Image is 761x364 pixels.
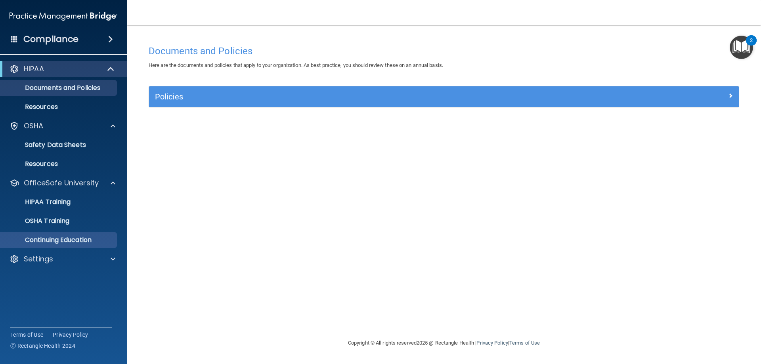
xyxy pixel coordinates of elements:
p: OSHA [24,121,44,131]
a: OfficeSafe University [10,178,115,188]
span: Ⓒ Rectangle Health 2024 [10,342,75,350]
a: Terms of Use [509,340,540,346]
p: OfficeSafe University [24,178,99,188]
a: HIPAA [10,64,115,74]
p: OSHA Training [5,217,69,225]
p: Settings [24,254,53,264]
p: Documents and Policies [5,84,113,92]
h4: Compliance [23,34,78,45]
p: HIPAA [24,64,44,74]
h4: Documents and Policies [149,46,739,56]
img: PMB logo [10,8,117,24]
button: Open Resource Center, 2 new notifications [730,36,753,59]
a: OSHA [10,121,115,131]
div: 2 [750,40,753,51]
a: Settings [10,254,115,264]
p: Continuing Education [5,236,113,244]
a: Terms of Use [10,331,43,339]
p: Safety Data Sheets [5,141,113,149]
p: Resources [5,160,113,168]
h5: Policies [155,92,585,101]
a: Privacy Policy [53,331,88,339]
div: Copyright © All rights reserved 2025 @ Rectangle Health | | [299,330,589,356]
p: Resources [5,103,113,111]
p: HIPAA Training [5,198,71,206]
a: Privacy Policy [476,340,508,346]
span: Here are the documents and policies that apply to your organization. As best practice, you should... [149,62,443,68]
a: Policies [155,90,733,103]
